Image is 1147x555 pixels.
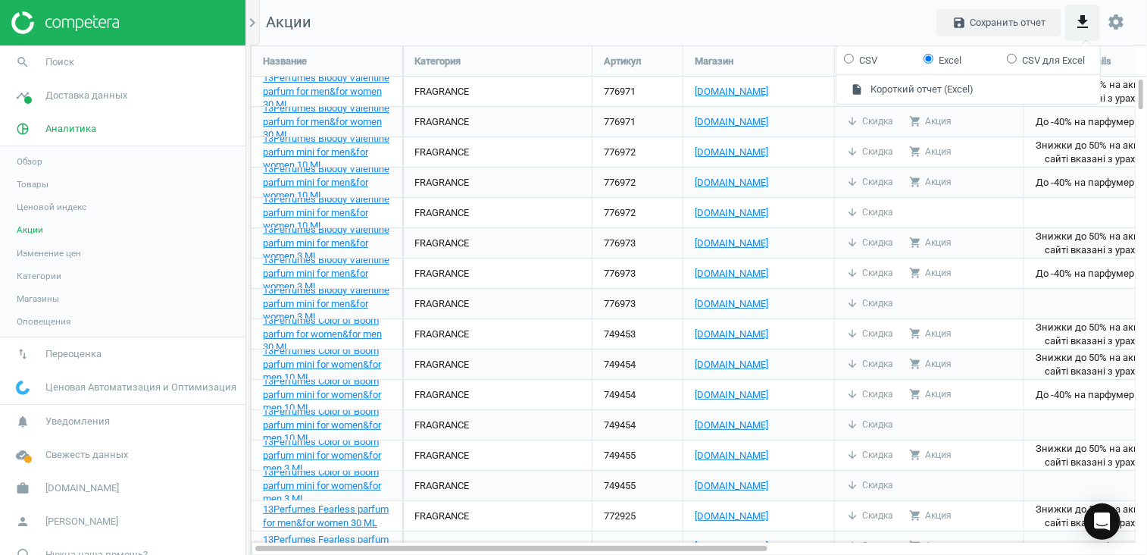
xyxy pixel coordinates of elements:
span: 13Perfumes Bloody Valentine parfum mini for men&for women 3 ML [263,284,389,323]
div: 776973 [592,289,683,318]
div: 749454 [592,380,683,409]
a: 13Perfumes Color of Boom parfum mini for women&for men 10 ML [263,375,391,415]
a: [DOMAIN_NAME] [695,479,823,493]
div: 749455 [592,441,683,470]
div: Акция [909,146,952,158]
div: Акция [909,115,952,128]
a: [DOMAIN_NAME] [695,328,823,341]
div: Акция [909,237,952,249]
div: Скидка [846,297,893,310]
a: 13Perfumes Bloody Valentine parfum mini for men&for women 3 ML [263,284,391,325]
i: shopping_cart [909,267,921,279]
div: Скидка [846,115,893,128]
span: Переоценка [45,347,102,361]
div: FRAGRANCE [414,297,469,311]
i: shopping_cart [909,358,921,370]
div: 776973 [592,259,683,288]
i: insert_drive_file [852,83,864,96]
i: arrow_downward [846,206,858,218]
span: Название [263,55,307,68]
span: [PERSON_NAME] [45,515,118,528]
span: 13Perfumes Bloody Valentine parfum mini for men&for women 3 ML [263,254,389,293]
div: FRAGRANCE [414,206,469,220]
span: Свежесть данных [45,448,128,462]
div: Акция [909,267,952,280]
a: 13Perfumes Bloody Valentine parfum for men&for women 30 ML [263,102,391,143]
div: 776973 [592,228,683,258]
i: arrow_downward [846,267,858,279]
a: [DOMAIN_NAME] [695,267,823,281]
span: 13Perfumes Bloody Valentine parfum mini for men&for women 10 ML [263,163,389,202]
div: FRAGRANCE [414,146,469,159]
div: Скидка [846,449,893,462]
a: 13Perfumes Bloody Valentine parfum mini for men&for women 10 ML [263,162,391,203]
i: arrow_downward [846,328,858,340]
i: arrow_downward [846,297,858,309]
div: FRAGRANCE [414,176,469,190]
div: Скидка [846,419,893,431]
a: [DOMAIN_NAME] [695,510,823,523]
div: 749455 [592,471,683,500]
i: notifications [8,407,37,436]
a: [DOMAIN_NAME] [695,297,823,311]
div: 776972 [592,198,683,227]
span: Доставка данных [45,89,127,102]
span: 13Perfumes Bloody Valentine parfum for men&for women 30 ML [263,72,389,111]
i: arrow_downward [846,146,858,158]
div: Скидка [846,510,893,522]
i: shopping_cart [909,237,921,249]
span: Обзор [17,155,42,168]
span: Магазин [695,55,733,68]
a: [DOMAIN_NAME] [695,206,823,220]
i: person [8,507,37,536]
img: wGWNvw8QSZomAAAAABJRU5ErkJggg== [16,381,30,395]
i: shopping_cart [909,328,921,340]
i: arrow_downward [846,388,858,400]
a: 13Perfumes Bloody Valentine parfum mini for men&for women 10 ML [263,193,391,234]
div: 749454 [592,350,683,379]
span: Ценовой индекс [17,201,86,213]
i: arrow_downward [846,479,858,491]
div: 776971 [592,77,683,106]
span: Магазины [17,293,59,305]
span: 13Perfumes Bloody Valentine parfum mini for men&for women 10 ML [263,133,389,171]
div: 776972 [592,168,683,197]
div: FRAGRANCE [414,479,469,493]
div: Акция [909,176,952,189]
label: CSV [844,53,877,67]
div: Акция [909,449,952,462]
i: settings [1107,13,1125,31]
div: Акция [909,328,952,340]
div: 776971 [592,107,683,136]
label: Excel [924,53,961,67]
a: 13Perfumes Bloody Valentine parfum mini for men&for women 3 ML [263,253,391,294]
a: [DOMAIN_NAME] [695,449,823,462]
span: Ценовая Автоматизация и Оптимизация [45,381,236,394]
i: arrow_downward [846,176,858,188]
a: [DOMAIN_NAME] [695,146,823,159]
i: arrow_downward [846,358,858,370]
div: 749453 [592,319,683,349]
span: 13Perfumes Color of Boom parfum mini for women&for men 3 ML [263,436,381,475]
div: Скидка [846,358,893,371]
span: Поиск [45,55,74,69]
i: arrow_downward [846,115,858,127]
div: FRAGRANCE [414,328,469,341]
div: 772925 [592,501,683,531]
i: arrow_downward [846,419,858,431]
i: save [952,16,966,30]
a: [DOMAIN_NAME] [695,388,823,402]
i: shopping_cart [909,146,921,158]
a: [DOMAIN_NAME] [695,176,823,190]
i: arrow_downward [846,237,858,249]
a: [DOMAIN_NAME] [695,358,823,372]
span: 13Perfumes Bloody Valentine parfum for men&for women 30 ML [263,102,389,141]
div: Скидка [846,328,893,340]
a: 13Perfumes Color of Boom parfum mini for women&for men 3 ML [263,435,391,476]
span: Артикул [604,55,641,68]
a: [DOMAIN_NAME] [695,85,823,99]
span: Аналитика [45,122,96,136]
i: search [8,48,37,77]
div: FRAGRANCE [414,449,469,462]
span: Категория [414,55,461,68]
